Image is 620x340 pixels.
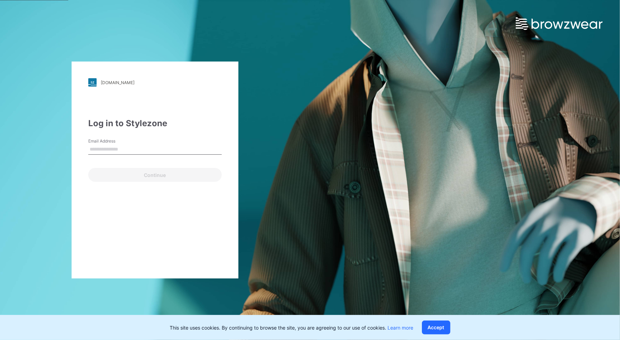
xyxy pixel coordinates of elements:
div: [DOMAIN_NAME] [101,80,134,85]
img: browzwear-logo.e42bd6dac1945053ebaf764b6aa21510.svg [516,17,603,30]
div: Log in to Stylezone [88,117,222,130]
a: [DOMAIN_NAME] [88,78,222,87]
a: Learn more [388,325,414,331]
label: Email Address [88,138,137,144]
button: Accept [422,321,450,334]
img: stylezone-logo.562084cfcfab977791bfbf7441f1a819.svg [88,78,97,87]
p: This site uses cookies. By continuing to browse the site, you are agreeing to our use of cookies. [170,324,414,331]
